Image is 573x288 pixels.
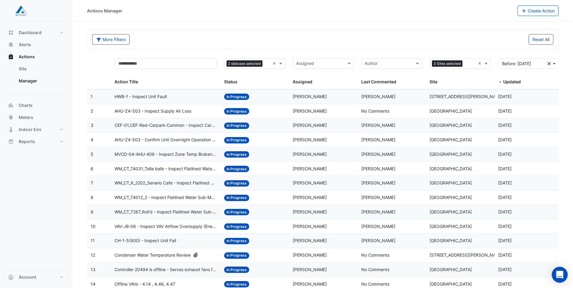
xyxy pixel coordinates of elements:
span: 6 [91,166,93,171]
span: Actions [19,54,35,60]
app-icon: Charts [8,102,14,108]
span: 11 [91,238,95,243]
img: Company Logo [7,5,34,17]
div: Actions Manager [87,8,122,14]
span: CH-1-5(900) - Inspect Unit Fail [114,237,176,244]
button: Charts [5,99,68,111]
span: [PERSON_NAME] [293,209,327,214]
button: More Filters [92,34,130,45]
span: Controller 20494 is offline - Serves exhaust fans for the DJ and SUW Substation [114,266,217,273]
span: Status [224,79,237,84]
span: 4 [91,137,93,142]
span: [GEOGRAPHIC_DATA] [430,238,472,243]
button: Meters [5,111,68,123]
span: [PERSON_NAME] [361,123,395,128]
span: [PERSON_NAME] [293,152,327,157]
app-icon: Dashboard [8,30,14,36]
span: [PERSON_NAME] [361,166,395,171]
app-icon: Actions [8,54,14,60]
span: WM_CT_T267_Roll'd - Inspect Flatlined Water Sub-Meter [114,209,217,216]
span: [PERSON_NAME] [293,166,327,171]
span: [GEOGRAPHIC_DATA] [430,195,472,200]
span: Indoor Env [19,126,41,133]
span: WM_CT_T4031_Tella balls - Inspect Flatlined Water Sub-Meter [114,165,217,172]
span: 10 [91,224,95,229]
span: [PERSON_NAME] [293,252,327,258]
span: [STREET_ADDRESS][PERSON_NAME] [430,94,503,99]
span: Meters [19,114,33,120]
span: Reports [19,139,35,145]
span: [PERSON_NAME] [293,123,327,128]
span: In Progress [224,123,249,129]
span: 2025-04-08T11:53:18.178 [498,281,512,286]
span: 2025-04-29T12:47:01.911 [498,224,512,229]
span: No Comments [361,267,389,272]
span: [PERSON_NAME] [361,209,395,214]
span: Assigned [293,79,312,84]
span: [PERSON_NAME] [361,224,395,229]
a: Site [14,63,68,75]
div: Open Intercom Messenger [552,267,568,283]
span: 8 [91,195,93,200]
span: 2025-08-22T10:05:07.688 [498,108,512,114]
button: Dashboard [5,27,68,39]
button: Reports [5,136,68,148]
span: [PERSON_NAME] [293,267,327,272]
span: 2025-06-23T10:48:16.162 [498,166,512,171]
span: Action Title [114,79,138,84]
span: [STREET_ADDRESS][PERSON_NAME] [430,252,503,258]
span: [PERSON_NAME] [293,238,327,243]
button: Account [5,271,68,283]
button: Reset All [529,34,553,45]
span: 2025-06-23T10:47:05.464 [498,180,512,185]
span: [GEOGRAPHIC_DATA] [430,137,472,142]
span: VAV-JB-08 - Inspect VAV Airflow Oversupply (Energy Waste) [114,223,217,230]
span: No Comments [361,108,389,114]
span: Last Commented [361,79,396,84]
span: In Progress [224,223,249,230]
span: 2025-06-23T10:23:00.936 [498,209,512,214]
span: 1 [91,94,93,99]
span: [PERSON_NAME] [293,108,327,114]
span: In Progress [224,94,249,100]
span: Condenser Water Temperature Review [114,252,191,259]
button: Indoor Env [5,123,68,136]
span: HWB-1 - Inspect Unit Fault [114,93,167,100]
button: Create Action [517,5,559,16]
span: 2 statuses selected [227,60,262,67]
span: [GEOGRAPHIC_DATA] [430,123,472,128]
span: In Progress [224,252,249,259]
span: AHU-Z4-503 - Confirm Unit Overnight Operation (Energy Waste) [114,136,217,143]
a: Manager [14,75,68,87]
span: Site [430,79,437,84]
span: WM_CT_T4012_2 - Inspect Flatlined Water Sub-Meter [114,194,217,201]
span: [GEOGRAPHIC_DATA] [430,281,472,286]
span: In Progress [224,108,249,114]
span: [GEOGRAPHIC_DATA] [430,267,472,272]
span: 7 [91,180,93,185]
span: In Progress [224,180,249,187]
span: 2025-08-21T11:14:53.122 [498,137,512,142]
span: No Comments [361,281,389,286]
span: Account [19,274,36,280]
span: In Progress [224,238,249,244]
span: [GEOGRAPHIC_DATA] [430,209,472,214]
button: Before: [DATE] [498,58,559,69]
span: Clear [478,60,483,67]
span: In Progress [224,195,249,201]
span: Clear [272,60,278,67]
span: Offline VAVs - 4.14 , 4.46, 4.47 [114,281,175,288]
span: In Progress [224,151,249,158]
span: [GEOGRAPHIC_DATA] [430,224,472,229]
span: 2025-09-12T15:54:21.816 [498,94,512,99]
span: 2025-04-28T13:55:55.529 [498,238,512,243]
app-icon: Meters [8,114,14,120]
span: In Progress [224,209,249,215]
span: 2025-06-27T10:44:49.068 [498,152,512,157]
span: 3 Sites selected [432,60,462,67]
span: Charts [19,102,33,108]
span: [PERSON_NAME] [293,195,327,200]
span: In Progress [224,267,249,273]
span: No Comments [361,252,389,258]
span: In Progress [224,137,249,143]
